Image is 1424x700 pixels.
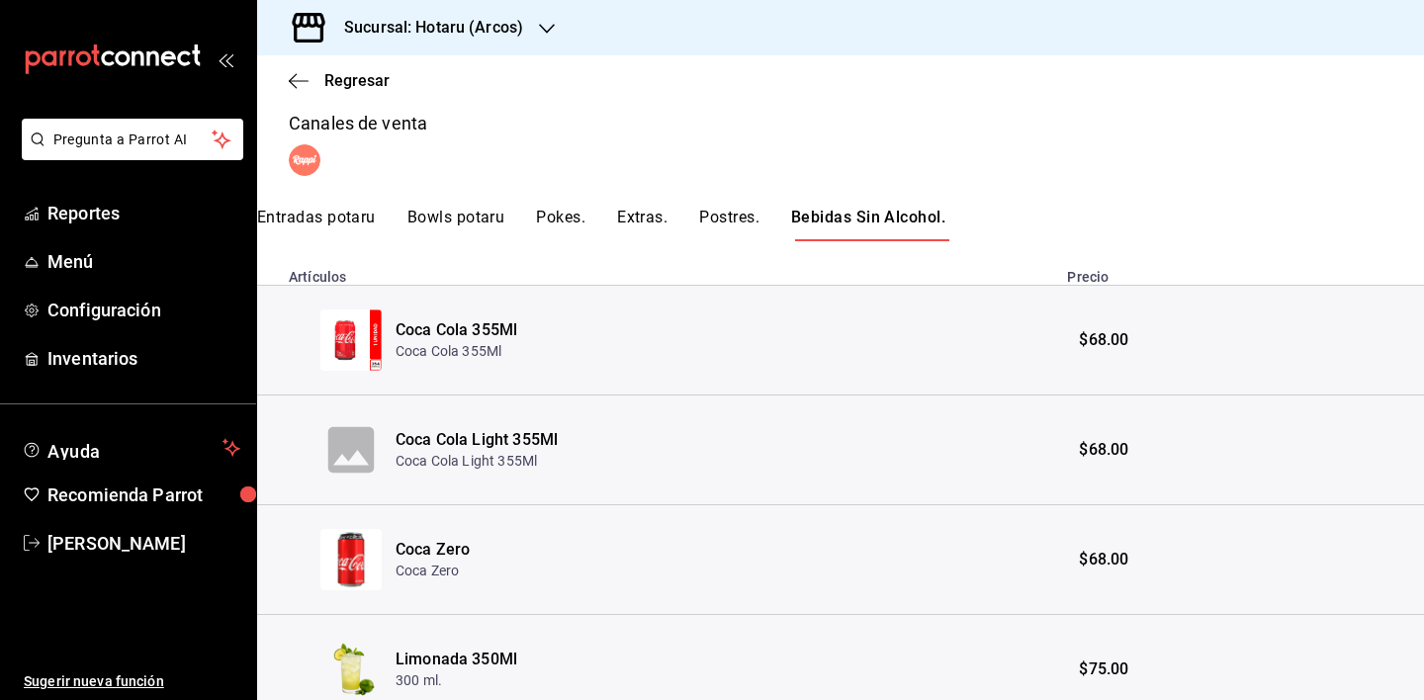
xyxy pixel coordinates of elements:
span: Inventarios [47,345,240,372]
button: Regresar [289,71,390,90]
button: Pokes. [536,208,585,241]
div: Canales de venta [289,110,1392,136]
span: $68.00 [1079,439,1128,462]
span: Menú [47,248,240,275]
span: $68.00 [1079,549,1128,571]
span: Recomienda Parrot [47,481,240,508]
img: Preview [320,529,382,590]
span: $75.00 [1079,658,1128,681]
button: Entradas potaru [257,208,376,241]
button: Postres. [699,208,759,241]
button: Bowls potaru [407,208,505,241]
button: Extras. [617,208,667,241]
span: Pregunta a Parrot AI [53,130,213,150]
p: Coca Zero [396,561,470,580]
div: Coca Cola Light 355Ml [396,429,558,452]
a: Pregunta a Parrot AI [14,143,243,164]
p: Coca Cola 355Ml [396,341,517,361]
span: Regresar [324,71,390,90]
button: Bebidas Sin Alcohol. [791,208,945,241]
button: open_drawer_menu [218,51,233,67]
h3: Sucursal: Hotaru (Arcos) [328,16,523,40]
span: Configuración [47,297,240,323]
p: 300 ml. [396,670,517,690]
span: $68.00 [1079,329,1128,352]
th: Artículos [257,257,1055,286]
div: scrollable menu categories [257,208,1424,241]
img: Preview [320,639,382,700]
th: Precio [1055,257,1424,286]
span: Sugerir nueva función [24,671,240,692]
img: Preview [320,309,382,371]
span: [PERSON_NAME] [47,530,240,557]
p: Coca Cola Light 355Ml [396,451,558,471]
div: Limonada 350Ml [396,649,517,671]
span: Ayuda [47,436,215,460]
div: Coca Zero [396,539,470,562]
span: Reportes [47,200,240,226]
button: Pregunta a Parrot AI [22,119,243,160]
div: Coca Cola 355Ml [396,319,517,342]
